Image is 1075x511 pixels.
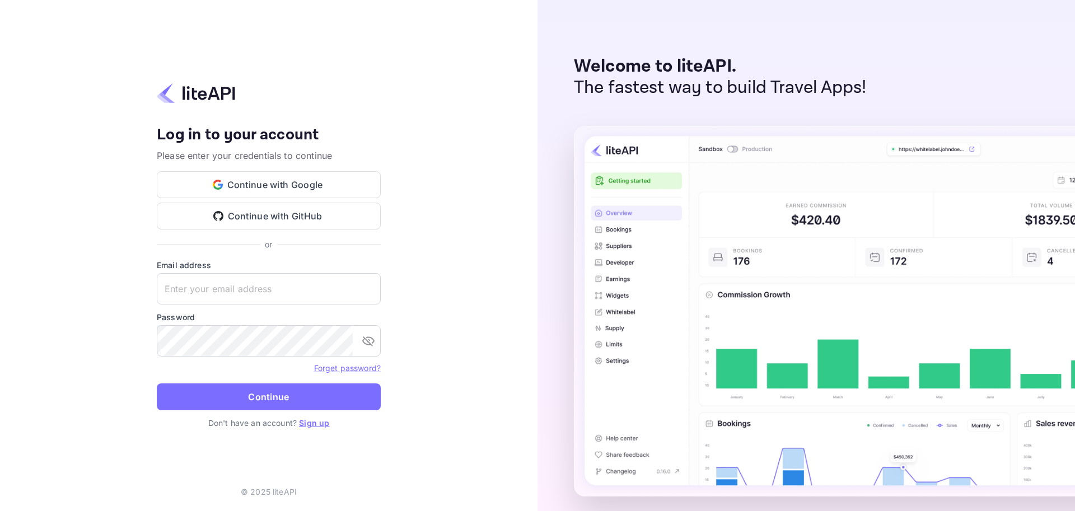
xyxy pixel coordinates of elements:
[157,273,381,304] input: Enter your email address
[299,418,329,428] a: Sign up
[157,203,381,229] button: Continue with GitHub
[157,125,381,145] h4: Log in to your account
[157,171,381,198] button: Continue with Google
[157,311,381,323] label: Password
[357,330,380,352] button: toggle password visibility
[157,259,381,271] label: Email address
[157,383,381,410] button: Continue
[314,363,381,373] a: Forget password?
[157,82,235,104] img: liteapi
[265,238,272,250] p: or
[157,417,381,429] p: Don't have an account?
[314,362,381,373] a: Forget password?
[157,149,381,162] p: Please enter your credentials to continue
[574,77,867,99] p: The fastest way to build Travel Apps!
[574,56,867,77] p: Welcome to liteAPI.
[241,486,297,498] p: © 2025 liteAPI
